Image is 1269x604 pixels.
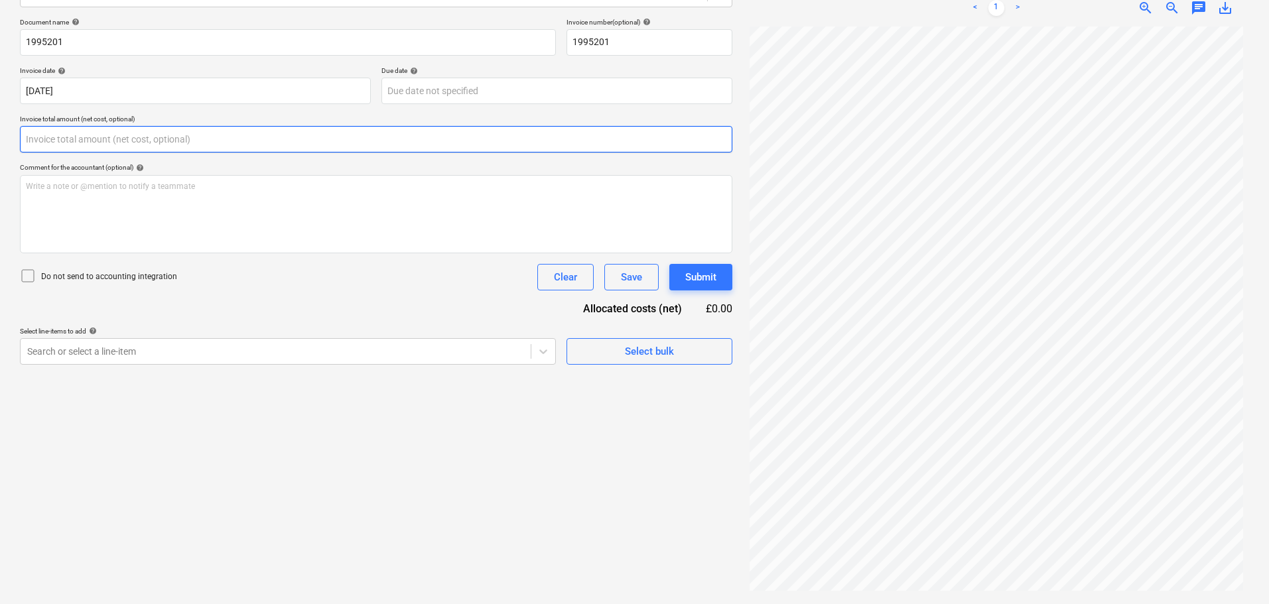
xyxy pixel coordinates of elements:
[133,164,144,172] span: help
[621,269,642,286] div: Save
[20,18,556,27] div: Document name
[20,163,732,172] div: Comment for the accountant (optional)
[567,29,732,56] input: Invoice number
[537,264,594,290] button: Clear
[55,67,66,75] span: help
[554,269,577,286] div: Clear
[669,264,732,290] button: Submit
[86,327,97,335] span: help
[41,271,177,282] p: Do not send to accounting integration
[703,301,732,316] div: £0.00
[20,115,732,126] p: Invoice total amount (net cost, optional)
[20,66,371,75] div: Invoice date
[604,264,659,290] button: Save
[625,343,674,360] div: Select bulk
[20,78,371,104] input: Invoice date not specified
[407,67,418,75] span: help
[69,18,80,26] span: help
[567,18,732,27] div: Invoice number (optional)
[20,327,556,335] div: Select line-items to add
[381,78,732,104] input: Due date not specified
[1203,540,1269,604] iframe: Chat Widget
[640,18,651,26] span: help
[381,66,732,75] div: Due date
[567,338,732,365] button: Select bulk
[20,126,732,152] input: Invoice total amount (net cost, optional)
[20,29,556,56] input: Document name
[685,269,716,286] div: Submit
[560,301,703,316] div: Allocated costs (net)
